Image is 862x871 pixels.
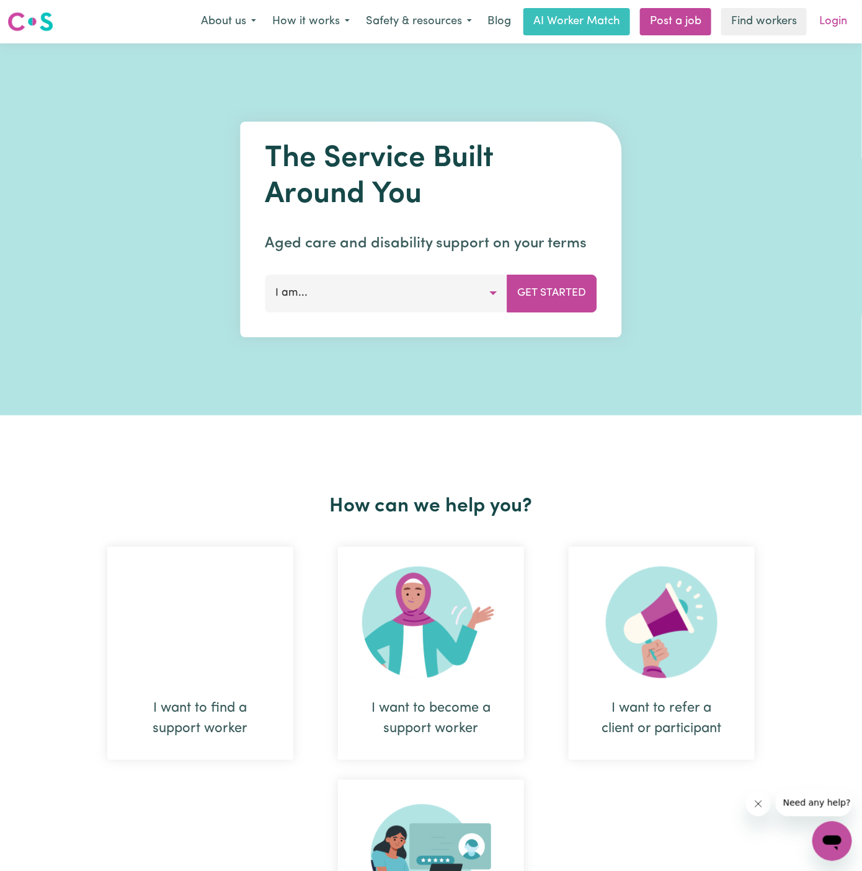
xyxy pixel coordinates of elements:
a: Find workers [721,8,807,35]
div: I want to refer a client or participant [569,547,755,760]
h2: How can we help you? [85,495,777,518]
button: How it works [264,9,358,35]
h1: The Service Built Around You [265,141,597,213]
img: Search [144,567,256,678]
iframe: Message from company [776,789,852,816]
img: Become Worker [362,567,500,678]
p: Aged care and disability support on your terms [265,232,597,255]
a: Careseekers logo [7,7,53,36]
img: Refer [606,567,718,678]
button: Safety & resources [358,9,480,35]
div: I want to become a support worker [338,547,524,760]
iframe: Button to launch messaging window [812,821,852,861]
button: About us [193,9,264,35]
div: I want to find a support worker [107,547,293,760]
div: I want to find a support worker [137,698,264,739]
a: Login [812,8,855,35]
a: Blog [480,8,518,35]
img: Careseekers logo [7,11,53,33]
div: I want to become a support worker [368,698,494,739]
button: Get Started [507,275,597,312]
a: AI Worker Match [523,8,630,35]
button: I am... [265,275,508,312]
a: Post a job [640,8,711,35]
div: I want to refer a client or participant [598,698,725,739]
iframe: Close message [746,792,771,816]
